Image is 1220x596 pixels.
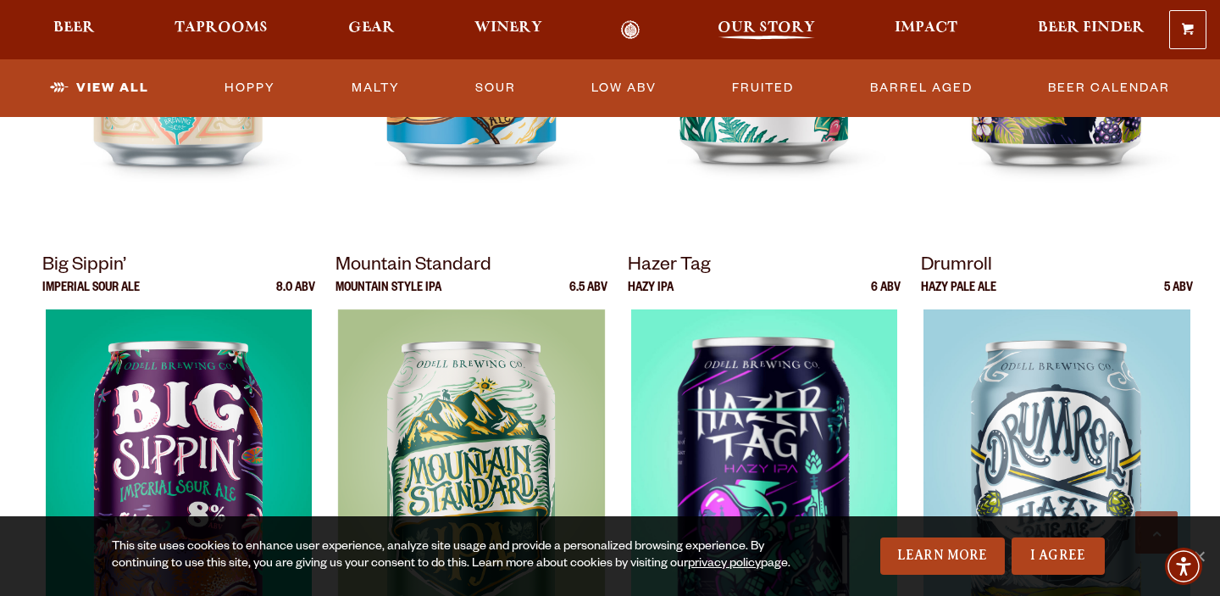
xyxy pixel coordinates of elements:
[1135,511,1178,554] a: Scroll to top
[725,69,801,108] a: Fruited
[42,282,140,309] p: Imperial Sour Ale
[175,21,268,35] span: Taprooms
[863,69,979,108] a: Barrel Aged
[628,282,674,309] p: Hazy IPA
[880,538,1005,575] a: Learn More
[688,558,761,571] a: privacy policy
[707,20,826,40] a: Our Story
[337,20,406,40] a: Gear
[42,252,315,282] p: Big Sippin’
[628,252,901,282] p: Hazer Tag
[718,21,815,35] span: Our Story
[335,252,608,282] p: Mountain Standard
[469,69,523,108] a: Sour
[921,282,996,309] p: Hazy Pale Ale
[895,21,957,35] span: Impact
[1027,20,1156,40] a: Beer Finder
[164,20,279,40] a: Taprooms
[42,20,106,40] a: Beer
[569,282,607,309] p: 6.5 ABV
[1041,69,1177,108] a: Beer Calendar
[921,252,1194,282] p: Drumroll
[463,20,553,40] a: Winery
[1012,538,1105,575] a: I Agree
[335,282,441,309] p: Mountain Style IPA
[1038,21,1145,35] span: Beer Finder
[348,21,395,35] span: Gear
[276,282,315,309] p: 8.0 ABV
[474,21,542,35] span: Winery
[585,69,663,108] a: Low ABV
[1165,548,1202,585] div: Accessibility Menu
[871,282,901,309] p: 6 ABV
[112,539,793,573] div: This site uses cookies to enhance user experience, analyze site usage and provide a personalized ...
[53,21,95,35] span: Beer
[599,20,663,40] a: Odell Home
[1164,282,1193,309] p: 5 ABV
[218,69,282,108] a: Hoppy
[345,69,407,108] a: Malty
[884,20,968,40] a: Impact
[43,69,156,108] a: View All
